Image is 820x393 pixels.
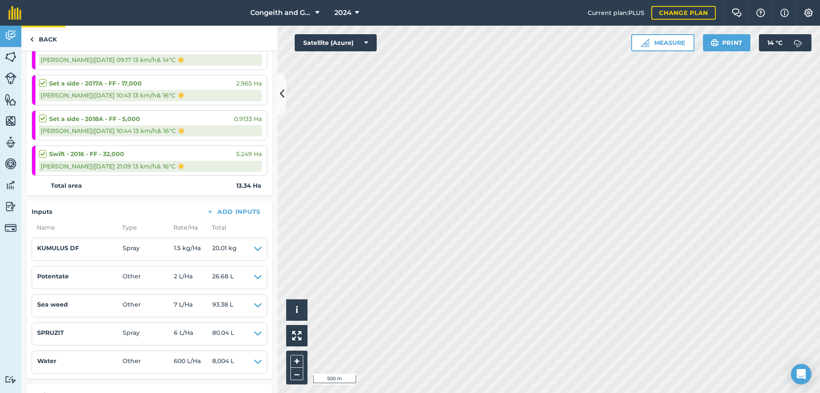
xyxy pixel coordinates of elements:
img: A question mark icon [756,9,766,17]
span: 2.965 Ha [236,79,262,88]
h4: Sea weed [37,300,123,309]
img: svg+xml;base64,PD94bWwgdmVyc2lvbj0iMS4wIiBlbmNvZGluZz0idXRmLTgiPz4KPCEtLSBHZW5lcmF0b3I6IEFkb2JlIE... [5,179,17,192]
strong: Set a side - 2018A - FF - 5,000 [49,114,140,124]
img: svg+xml;base64,PD94bWwgdmVyc2lvbj0iMS4wIiBlbmNvZGluZz0idXRmLTgiPz4KPCEtLSBHZW5lcmF0b3I6IEFkb2JlIE... [789,34,806,51]
img: svg+xml;base64,PHN2ZyB4bWxucz0iaHR0cDovL3d3dy53My5vcmcvMjAwMC9zdmciIHdpZHRoPSI1NiIgaGVpZ2h0PSI2MC... [5,115,17,127]
strong: 13.34 Ha [236,181,261,190]
div: [PERSON_NAME] | [DATE] 10:44 13 km/h & 16 ° C ☀️ [39,125,262,136]
img: svg+xml;base64,PHN2ZyB4bWxucz0iaHR0cDovL3d3dy53My5vcmcvMjAwMC9zdmciIHdpZHRoPSI1NiIgaGVpZ2h0PSI2MC... [5,50,17,63]
span: Congeith and Glaisters [250,8,312,18]
span: 26.68 L [212,272,234,284]
span: i [296,304,298,315]
span: Rate/ Ha [168,223,207,232]
span: 93.38 L [212,300,233,312]
img: svg+xml;base64,PD94bWwgdmVyc2lvbj0iMS4wIiBlbmNvZGluZz0idXRmLTgiPz4KPCEtLSBHZW5lcmF0b3I6IEFkb2JlIE... [5,29,17,42]
span: Other [123,300,174,312]
img: svg+xml;base64,PD94bWwgdmVyc2lvbj0iMS4wIiBlbmNvZGluZz0idXRmLTgiPz4KPCEtLSBHZW5lcmF0b3I6IEFkb2JlIE... [5,200,17,213]
span: Spray [123,243,174,255]
button: Print [703,34,751,51]
summary: SPRUZITSpray6 L/Ha80.04 L [37,328,262,340]
img: svg+xml;base64,PD94bWwgdmVyc2lvbj0iMS4wIiBlbmNvZGluZz0idXRmLTgiPz4KPCEtLSBHZW5lcmF0b3I6IEFkb2JlIE... [5,136,17,149]
span: Other [123,356,174,368]
img: Four arrows, one pointing top left, one top right, one bottom right and the last bottom left [292,331,302,340]
span: 8,004 L [212,356,234,368]
h4: Water [37,356,123,366]
button: Satellite (Azure) [295,34,377,51]
summary: PotentateOther2 L/Ha26.68 L [37,272,262,284]
button: Measure [631,34,694,51]
span: 80.04 L [212,328,234,340]
img: svg+xml;base64,PD94bWwgdmVyc2lvbj0iMS4wIiBlbmNvZGluZz0idXRmLTgiPz4KPCEtLSBHZW5lcmF0b3I6IEFkb2JlIE... [5,72,17,84]
span: 14 ° C [767,34,782,51]
span: Spray [123,328,174,340]
a: Back [21,26,65,51]
span: 7 L / Ha [174,300,212,312]
h4: SPRUZIT [37,328,123,337]
div: [PERSON_NAME] | [DATE] 09:17 13 km/h & 14 ° C ☀️ [39,54,262,65]
img: svg+xml;base64,PHN2ZyB4bWxucz0iaHR0cDovL3d3dy53My5vcmcvMjAwMC9zdmciIHdpZHRoPSIxOSIgaGVpZ2h0PSIyNC... [711,38,719,48]
button: + [290,355,303,368]
img: fieldmargin Logo [9,6,21,20]
button: i [286,299,307,321]
img: svg+xml;base64,PD94bWwgdmVyc2lvbj0iMS4wIiBlbmNvZGluZz0idXRmLTgiPz4KPCEtLSBHZW5lcmF0b3I6IEFkb2JlIE... [5,222,17,234]
summary: WaterOther600 L/Ha8,004 L [37,356,262,368]
span: 2024 [334,8,351,18]
span: 6 L / Ha [174,328,212,340]
span: 20.01 kg [212,243,237,255]
h4: KUMULUS DF [37,243,123,253]
h4: Potentate [37,272,123,281]
span: 1.5 kg / Ha [174,243,212,255]
span: Name [32,223,117,232]
img: svg+xml;base64,PHN2ZyB4bWxucz0iaHR0cDovL3d3dy53My5vcmcvMjAwMC9zdmciIHdpZHRoPSI5IiBoZWlnaHQ9IjI0Ii... [30,34,34,44]
span: Total [207,223,226,232]
img: Two speech bubbles overlapping with the left bubble in the forefront [732,9,742,17]
img: A cog icon [803,9,814,17]
img: svg+xml;base64,PHN2ZyB4bWxucz0iaHR0cDovL3d3dy53My5vcmcvMjAwMC9zdmciIHdpZHRoPSI1NiIgaGVpZ2h0PSI2MC... [5,93,17,106]
summary: KUMULUS DFSpray1.5 kg/Ha20.01 kg [37,243,262,255]
button: 14 °C [759,34,811,51]
button: Add Inputs [199,206,267,218]
img: svg+xml;base64,PHN2ZyB4bWxucz0iaHR0cDovL3d3dy53My5vcmcvMjAwMC9zdmciIHdpZHRoPSIxNyIgaGVpZ2h0PSIxNy... [780,8,789,18]
img: Ruler icon [641,38,649,47]
a: Change plan [651,6,716,20]
h4: Inputs [32,207,52,216]
summary: Sea weedOther7 L/Ha93.38 L [37,300,262,312]
span: 0.9133 Ha [234,114,262,124]
span: Current plan : PLUS [588,8,644,18]
div: [PERSON_NAME] | [DATE] 21:09 13 km/h & 16 ° C ☀️ [39,161,262,172]
button: – [290,368,303,380]
strong: Set a side - 2017A - FF - 17,000 [49,79,142,88]
img: svg+xml;base64,PD94bWwgdmVyc2lvbj0iMS4wIiBlbmNvZGluZz0idXRmLTgiPz4KPCEtLSBHZW5lcmF0b3I6IEFkb2JlIE... [5,157,17,170]
strong: Swift - 2016 - FF - 32,000 [49,149,124,159]
span: 2 L / Ha [174,272,212,284]
span: 600 L / Ha [174,356,212,368]
span: Type [117,223,168,232]
div: [PERSON_NAME] | [DATE] 10:43 13 km/h & 16 ° C ☀️ [39,90,262,101]
span: 5.249 Ha [236,149,262,159]
img: svg+xml;base64,PD94bWwgdmVyc2lvbj0iMS4wIiBlbmNvZGluZz0idXRmLTgiPz4KPCEtLSBHZW5lcmF0b3I6IEFkb2JlIE... [5,375,17,384]
strong: Total area [51,181,82,190]
span: Other [123,272,174,284]
div: Open Intercom Messenger [791,364,811,384]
